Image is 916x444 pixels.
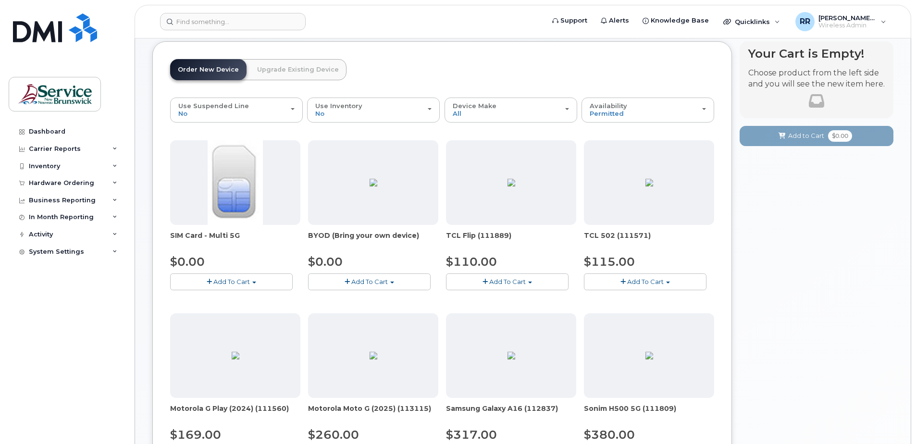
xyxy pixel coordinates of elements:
[609,16,629,25] span: Alerts
[584,231,714,250] div: TCL 502 (111571)
[545,11,594,30] a: Support
[446,231,576,250] div: TCL Flip (111889)
[170,428,221,442] span: $169.00
[735,18,770,25] span: Quicklinks
[789,12,893,31] div: Roy, Rhonda (ASD-S)
[170,98,303,123] button: Use Suspended Line No
[170,59,247,80] a: Order New Device
[489,278,526,285] span: Add To Cart
[446,255,497,269] span: $110.00
[740,126,893,146] button: Add to Cart $0.00
[584,273,706,290] button: Add To Cart
[308,404,438,423] div: Motorola Moto G (2025) (113115)
[818,22,876,29] span: Wireless Admin
[170,255,205,269] span: $0.00
[213,278,250,285] span: Add To Cart
[308,231,438,250] div: BYOD (Bring your own device)
[508,179,515,186] img: 4BBBA1A7-EEE1-4148-A36C-898E0DC10F5F.png
[445,98,577,123] button: Device Make All
[249,59,347,80] a: Upgrade Existing Device
[170,404,300,423] div: Motorola G Play (2024) (111560)
[370,352,377,359] img: 46CE78E4-2820-44E7-ADB1-CF1A10A422D2.png
[232,352,239,359] img: 99773A5F-56E1-4C48-BD91-467D906EAE62.png
[748,47,885,60] h4: Your Cart is Empty!
[178,110,187,117] span: No
[627,278,664,285] span: Add To Cart
[170,273,293,290] button: Add To Cart
[308,428,359,442] span: $260.00
[453,102,496,110] span: Device Make
[828,130,852,142] span: $0.00
[453,110,461,117] span: All
[582,98,714,123] button: Availability Permitted
[717,12,787,31] div: Quicklinks
[315,102,362,110] span: Use Inventory
[446,273,569,290] button: Add To Cart
[645,179,653,186] img: E4E53BA5-3DF7-4680-8EB9-70555888CC38.png
[636,11,716,30] a: Knowledge Base
[446,404,576,423] div: Samsung Galaxy A16 (112837)
[160,13,306,30] input: Find something...
[651,16,709,25] span: Knowledge Base
[584,428,635,442] span: $380.00
[560,16,587,25] span: Support
[308,255,343,269] span: $0.00
[645,352,653,359] img: 79D338F0-FFFB-4B19-B7FF-DB34F512C68B.png
[351,278,388,285] span: Add To Cart
[170,231,300,250] div: SIM Card - Multi 5G
[818,14,876,22] span: [PERSON_NAME] (ASD-S)
[307,98,440,123] button: Use Inventory No
[315,110,324,117] span: No
[590,110,624,117] span: Permitted
[208,140,262,225] img: 00D627D4-43E9-49B7-A367-2C99342E128C.jpg
[446,428,497,442] span: $317.00
[508,352,515,359] img: 9FB32A65-7F3B-4C75-88D7-110BE577F189.png
[178,102,249,110] span: Use Suspended Line
[748,68,885,90] p: Choose product from the left side and you will see the new item here.
[590,102,627,110] span: Availability
[584,404,714,423] div: Sonim H500 5G (111809)
[800,16,810,27] span: RR
[788,131,824,140] span: Add to Cart
[594,11,636,30] a: Alerts
[308,273,431,290] button: Add To Cart
[370,179,377,186] img: C3F069DC-2144-4AFF-AB74-F0914564C2FE.jpg
[584,255,635,269] span: $115.00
